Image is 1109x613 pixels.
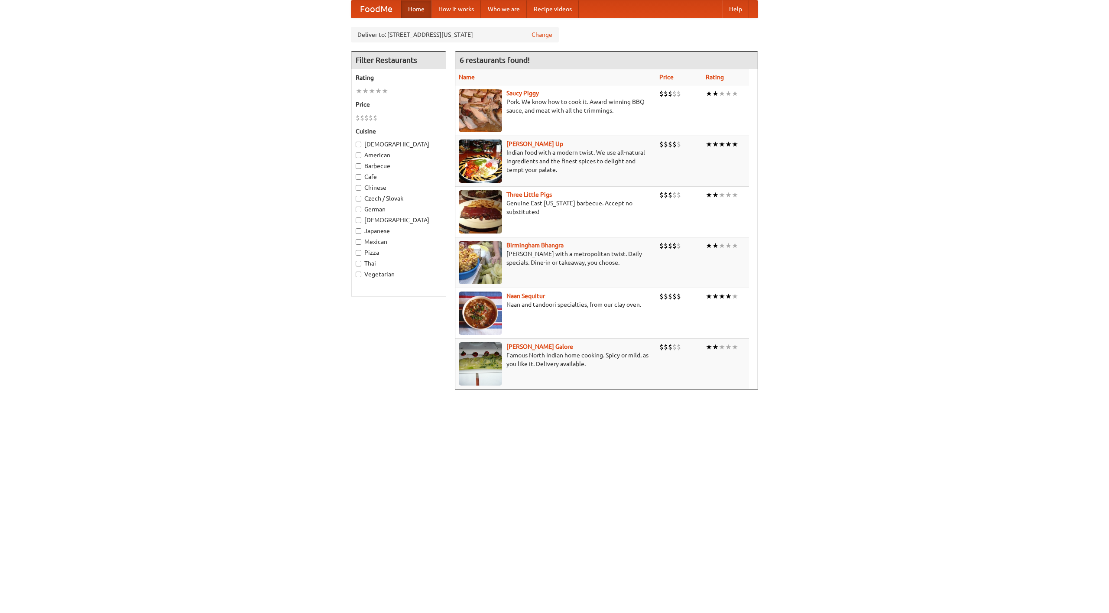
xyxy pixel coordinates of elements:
[732,190,738,200] li: ★
[668,190,672,200] li: $
[664,342,668,352] li: $
[725,241,732,250] li: ★
[712,139,719,149] li: ★
[459,241,502,284] img: bhangra.jpg
[527,0,579,18] a: Recipe videos
[459,89,502,132] img: saucy.jpg
[369,86,375,96] li: ★
[677,190,681,200] li: $
[719,342,725,352] li: ★
[677,241,681,250] li: $
[459,190,502,234] img: littlepigs.jpg
[356,127,441,136] h5: Cuisine
[506,242,564,249] a: Birmingham Bhangra
[719,89,725,98] li: ★
[712,190,719,200] li: ★
[719,190,725,200] li: ★
[506,343,573,350] a: [PERSON_NAME] Galore
[356,86,362,96] li: ★
[459,292,502,335] img: naansequitur.jpg
[677,139,681,149] li: $
[382,86,388,96] li: ★
[356,73,441,82] h5: Rating
[356,140,441,149] label: [DEMOGRAPHIC_DATA]
[659,241,664,250] li: $
[356,216,441,224] label: [DEMOGRAPHIC_DATA]
[459,97,652,115] p: Pork. We know how to cook it. Award-winning BBQ sauce, and meat with all the trimmings.
[719,292,725,301] li: ★
[706,139,712,149] li: ★
[351,27,559,42] div: Deliver to: [STREET_ADDRESS][US_STATE]
[659,89,664,98] li: $
[459,139,502,183] img: curryup.jpg
[706,292,712,301] li: ★
[725,89,732,98] li: ★
[362,86,369,96] li: ★
[672,89,677,98] li: $
[706,241,712,250] li: ★
[459,342,502,386] img: currygalore.jpg
[732,241,738,250] li: ★
[351,0,401,18] a: FoodMe
[356,113,360,123] li: $
[375,86,382,96] li: ★
[459,351,652,368] p: Famous North Indian home cooking. Spicy or mild, as you like it. Delivery available.
[356,259,441,268] label: Thai
[356,194,441,203] label: Czech / Slovak
[664,241,668,250] li: $
[677,342,681,352] li: $
[672,190,677,200] li: $
[668,89,672,98] li: $
[356,270,441,279] label: Vegetarian
[481,0,527,18] a: Who we are
[668,292,672,301] li: $
[732,342,738,352] li: ★
[356,248,441,257] label: Pizza
[459,199,652,216] p: Genuine East [US_STATE] barbecue. Accept no substitutes!
[659,292,664,301] li: $
[459,148,652,174] p: Indian food with a modern twist. We use all-natural ingredients and the finest spices to delight ...
[401,0,431,18] a: Home
[356,228,361,234] input: Japanese
[356,163,361,169] input: Barbecue
[506,191,552,198] a: Three Little Pigs
[459,300,652,309] p: Naan and tandoori specialties, from our clay oven.
[659,342,664,352] li: $
[356,196,361,201] input: Czech / Slovak
[706,89,712,98] li: ★
[672,342,677,352] li: $
[356,162,441,170] label: Barbecue
[725,190,732,200] li: ★
[356,100,441,109] h5: Price
[725,292,732,301] li: ★
[712,241,719,250] li: ★
[459,250,652,267] p: [PERSON_NAME] with a metropolitan twist. Daily specials. Dine-in or takeaway, you choose.
[672,139,677,149] li: $
[369,113,373,123] li: $
[725,139,732,149] li: ★
[732,139,738,149] li: ★
[356,183,441,192] label: Chinese
[712,292,719,301] li: ★
[706,342,712,352] li: ★
[732,292,738,301] li: ★
[712,89,719,98] li: ★
[360,113,364,123] li: $
[460,56,530,64] ng-pluralize: 6 restaurants found!
[664,292,668,301] li: $
[356,172,441,181] label: Cafe
[664,89,668,98] li: $
[506,90,539,97] a: Saucy Piggy
[356,272,361,277] input: Vegetarian
[431,0,481,18] a: How it works
[659,139,664,149] li: $
[719,139,725,149] li: ★
[506,140,563,147] a: [PERSON_NAME] Up
[373,113,377,123] li: $
[356,217,361,223] input: [DEMOGRAPHIC_DATA]
[732,89,738,98] li: ★
[677,89,681,98] li: $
